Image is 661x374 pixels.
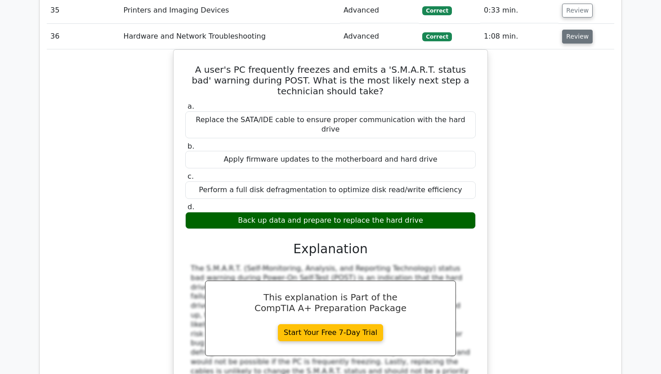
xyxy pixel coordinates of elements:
[185,181,476,199] div: Perform a full disk defragmentation to optimize disk read/write efficiency
[120,24,340,49] td: Hardware and Network Troubleshooting
[191,242,470,257] h3: Explanation
[278,324,383,341] a: Start Your Free 7-Day Trial
[422,6,451,15] span: Correct
[562,4,593,18] button: Review
[562,30,593,44] button: Review
[184,64,477,97] h5: A user's PC frequently freezes and emits a 'S.M.A.R.T. status bad' warning during POST. What is t...
[340,24,419,49] td: Advanced
[185,151,476,168] div: Apply firmware updates to the motherboard and hard drive
[47,24,120,49] td: 36
[188,172,194,180] span: c.
[188,102,194,110] span: a.
[422,32,451,41] span: Correct
[480,24,558,49] td: 1:08 min.
[188,142,194,150] span: b.
[185,111,476,138] div: Replace the SATA/IDE cable to ensure proper communication with the hard drive
[188,202,194,211] span: d.
[185,212,476,229] div: Back up data and prepare to replace the hard drive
